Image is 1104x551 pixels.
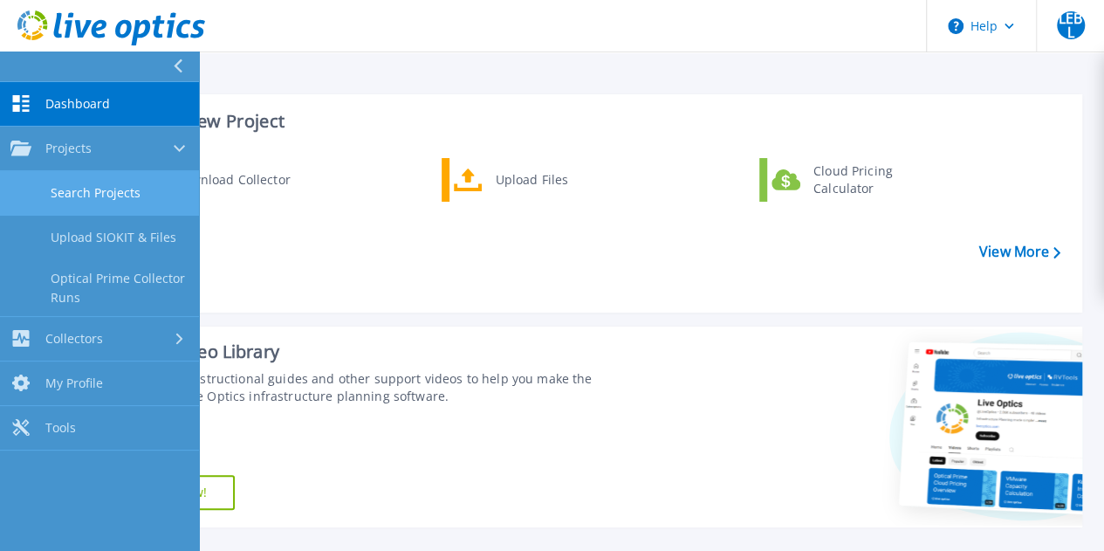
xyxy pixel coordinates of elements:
div: Find tutorials, instructional guides and other support videos to help you make the most of your L... [102,370,621,405]
span: Collectors [45,331,103,347]
a: Download Collector [123,158,302,202]
a: Upload Files [442,158,621,202]
span: Projects [45,141,92,156]
div: Support Video Library [102,341,621,363]
span: LEBL [1057,11,1085,39]
span: My Profile [45,375,103,391]
span: Tools [45,420,76,436]
a: View More [979,244,1060,260]
div: Cloud Pricing Calculator [805,162,934,197]
span: Dashboard [45,96,110,112]
div: Upload Files [487,162,616,197]
div: Download Collector [166,162,298,197]
a: Cloud Pricing Calculator [759,158,938,202]
h3: Start a New Project [124,112,1059,131]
